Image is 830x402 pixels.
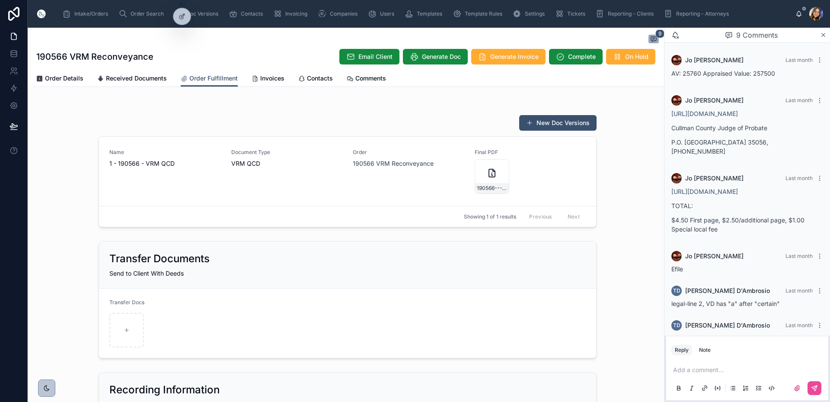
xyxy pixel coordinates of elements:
span: Template Rules [465,10,502,17]
span: Contacts [241,10,263,17]
span: [PERSON_NAME] D'Ambrosio [685,286,770,295]
button: Email Client [339,49,399,64]
a: Doc Versions [172,6,224,22]
span: Document Type [231,149,343,156]
span: Complete [568,52,596,61]
span: Email Client [358,52,393,61]
span: Order [353,149,464,156]
h1: 190566 VRM Reconveyance [36,51,153,63]
span: 9 [655,29,664,38]
a: Companies [315,6,364,22]
span: TD [673,322,680,329]
span: Comments [355,74,386,83]
span: 1 - 190566 - VRM QCD [109,159,221,168]
span: loan #-is that correct? [671,334,734,342]
a: Order Fulfillment [181,71,238,87]
button: Complete [549,49,603,64]
span: 9 Comments [736,30,778,40]
span: Tickets [567,10,585,17]
span: VRM QCD [231,159,260,168]
a: Received Documents [97,71,167,88]
button: Generate Doc [403,49,468,64]
span: Contacts [307,74,333,83]
a: Templates [402,6,448,22]
span: Order Fulfillment [189,74,238,83]
p: P.O. [GEOGRAPHIC_DATA] 35056, [PHONE_NUMBER] [671,138,823,156]
span: legal-line 2, VD has "a" after "certain" [671,300,780,307]
span: Last month [785,97,813,103]
a: Contacts [226,6,269,22]
span: Users [380,10,394,17]
h2: Recording Information [109,383,220,397]
span: Generate Invoice [490,52,539,61]
span: Last month [785,57,813,63]
a: Invoicing [271,6,313,22]
span: Last month [785,175,813,181]
span: Intake/Orders [74,10,108,17]
span: Companies [330,10,358,17]
span: Jo [PERSON_NAME] [685,252,744,260]
span: Last month [785,287,813,294]
button: Reply [671,345,692,355]
span: Jo [PERSON_NAME] [685,174,744,183]
span: Last month [785,322,813,328]
a: Order Details [36,71,83,88]
div: Note [699,347,711,354]
span: Send to Client With Deeds [109,270,184,277]
span: Templates [417,10,442,17]
a: Order Search [116,6,170,22]
a: Invoices [252,71,284,88]
a: [URL][DOMAIN_NAME] [671,188,738,195]
span: Order Details [45,74,83,83]
span: Reporting - Clients [608,10,654,17]
a: Users [365,6,400,22]
span: Received Documents [106,74,167,83]
a: Settings [510,6,551,22]
span: Doc Versions [186,10,218,17]
h2: Transfer Documents [109,252,210,266]
span: Reporting - Attorneys [676,10,729,17]
a: Intake/Orders [60,6,114,22]
button: New Doc Versions [519,115,597,131]
span: Efile [671,265,683,273]
span: 190566---VRM-QCD [477,185,507,192]
img: App logo [35,7,48,21]
span: Final PDF [475,149,586,156]
span: Transfer Docs [109,299,144,306]
button: 9 [648,35,659,45]
a: Tickets [552,6,591,22]
a: Contacts [298,71,333,88]
span: Invoicing [285,10,307,17]
span: Showing 1 of 1 results [464,213,516,220]
a: [URL][DOMAIN_NAME] [671,110,738,117]
span: [PERSON_NAME] D'Ambrosio [685,321,770,330]
a: 190566 VRM Reconveyance [353,159,434,168]
p: TOTAL: [671,201,823,210]
a: Comments [347,71,386,88]
span: Last month [785,253,813,259]
button: On Hold [606,49,655,64]
a: Name1 - 190566 - VRM QCDDocument TypeVRM QCDOrder190566 VRM ReconveyanceFinal PDF190566---VRM-QCD [99,137,596,206]
p: AV: 25760 Appraised Value: 257500 [671,69,823,78]
span: Order Search [131,10,164,17]
span: Jo [PERSON_NAME] [685,56,744,64]
span: Settings [525,10,545,17]
p: $4.50 First page, $2.50/additional page, $1.00 Special local fee [671,215,823,234]
button: Note [696,345,714,355]
span: Jo [PERSON_NAME] [685,96,744,105]
a: Reporting - Attorneys [661,6,735,22]
span: On Hold [625,52,648,61]
span: Generate Doc [422,52,461,61]
span: TD [673,287,680,294]
a: Template Rules [450,6,508,22]
span: Invoices [260,74,284,83]
div: scrollable content [55,4,795,23]
button: Generate Invoice [471,49,546,64]
a: Reporting - Clients [593,6,660,22]
p: Cullman County Judge of Probate [671,123,823,132]
span: Name [109,149,221,156]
